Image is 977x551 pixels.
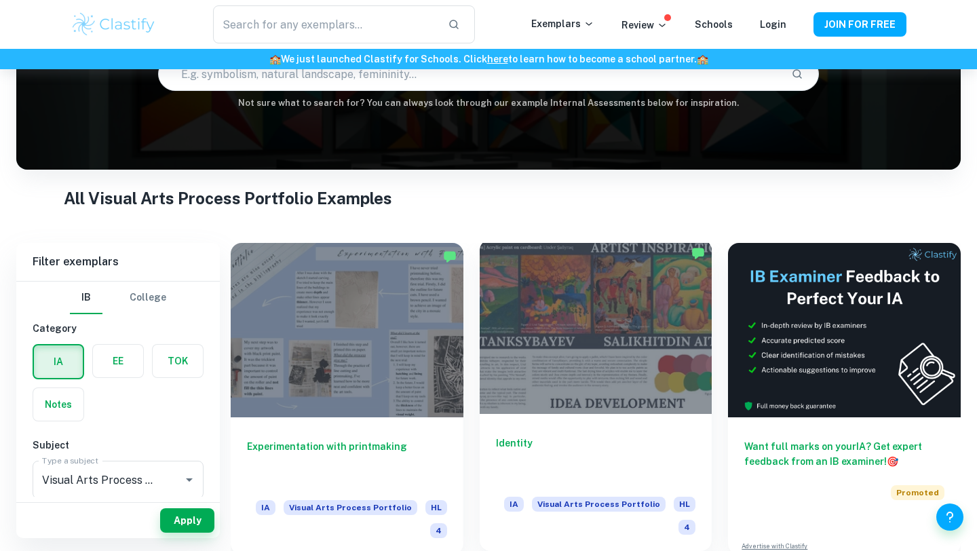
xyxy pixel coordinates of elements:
[697,54,708,64] span: 🏫
[3,52,974,66] h6: We just launched Clastify for Schools. Click to learn how to become a school partner.
[256,500,275,515] span: IA
[93,345,143,377] button: EE
[695,19,733,30] a: Schools
[16,243,220,281] h6: Filter exemplars
[760,19,786,30] a: Login
[496,436,696,480] h6: Identity
[813,12,906,37] button: JOIN FOR FREE
[180,470,199,489] button: Open
[160,508,214,533] button: Apply
[284,500,417,515] span: Visual Arts Process Portfolio
[728,243,961,417] img: Thumbnail
[621,18,668,33] p: Review
[487,54,508,64] a: here
[742,541,807,551] a: Advertise with Clastify
[678,520,695,535] span: 4
[531,16,594,31] p: Exemplars
[33,388,83,421] button: Notes
[33,438,204,453] h6: Subject
[936,503,963,531] button: Help and Feedback
[247,439,447,484] h6: Experimentation with printmaking
[532,497,666,512] span: Visual Arts Process Portfolio
[159,55,780,93] input: E.g. symbolism, natural landscape, femininity...
[34,345,83,378] button: IA
[71,11,157,38] img: Clastify logo
[691,246,705,260] img: Marked
[425,500,447,515] span: HL
[64,186,914,210] h1: All Visual Arts Process Portfolio Examples
[504,497,524,512] span: IA
[744,439,944,469] h6: Want full marks on your IA ? Get expert feedback from an IB examiner!
[430,523,447,538] span: 4
[153,345,203,377] button: TOK
[16,96,961,110] h6: Not sure what to search for? You can always look through our example Internal Assessments below f...
[887,456,898,467] span: 🎯
[269,54,281,64] span: 🏫
[70,282,166,314] div: Filter type choice
[42,455,98,466] label: Type a subject
[674,497,695,512] span: HL
[130,282,166,314] button: College
[70,282,102,314] button: IB
[443,250,457,263] img: Marked
[891,485,944,500] span: Promoted
[213,5,437,43] input: Search for any exemplars...
[786,62,809,85] button: Search
[33,321,204,336] h6: Category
